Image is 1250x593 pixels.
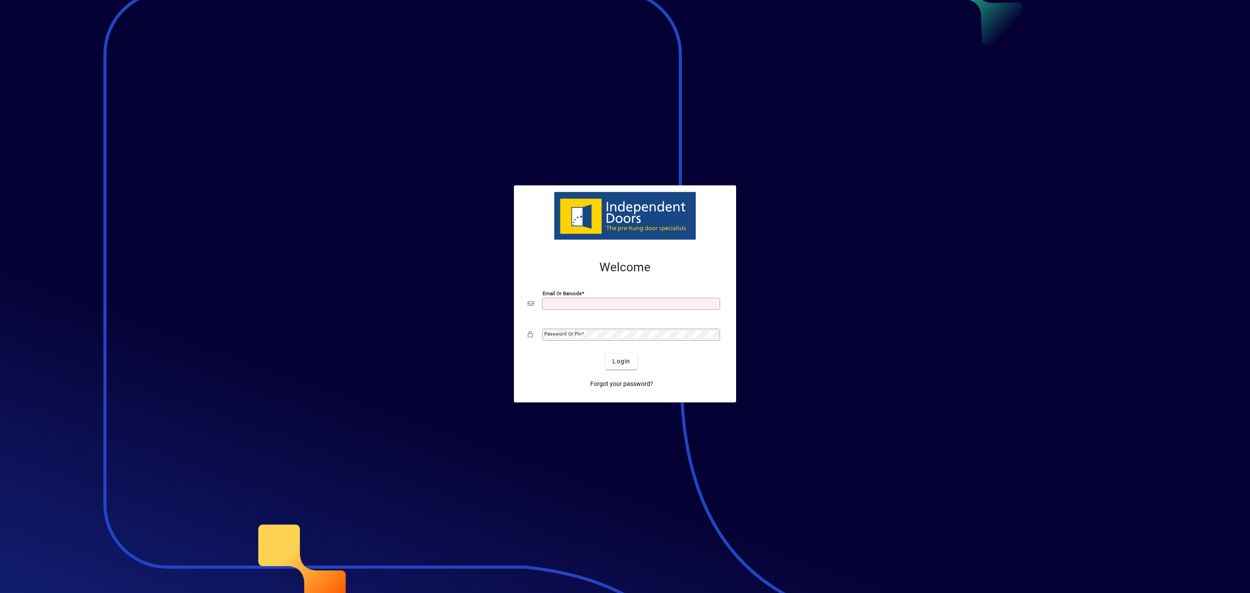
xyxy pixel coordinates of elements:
[612,357,630,366] span: Login
[543,290,582,296] mat-label: Email or Barcode
[590,379,653,389] span: Forgot your password?
[544,331,582,337] mat-label: Password or Pin
[587,376,657,392] a: Forgot your password?
[605,354,637,369] button: Login
[528,260,722,275] h2: Welcome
